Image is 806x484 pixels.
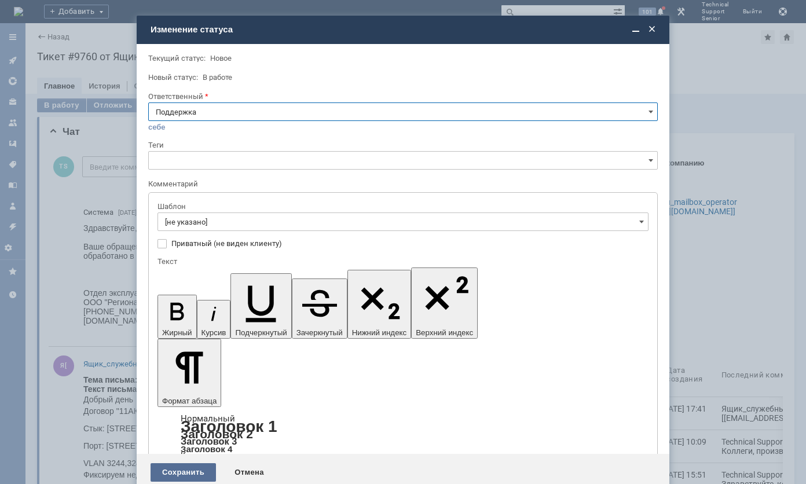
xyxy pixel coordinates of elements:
[151,24,658,35] div: Изменение статуса
[181,444,232,454] a: Заголовок 4
[157,339,221,407] button: Формат абзаца
[148,54,206,63] label: Текущий статус:
[148,93,655,100] div: Ответственный
[352,328,407,337] span: Нижний индекс
[157,415,649,460] div: Формат абзаца
[157,258,646,265] div: Текст
[148,141,655,149] div: Теги
[411,267,478,339] button: Верхний индекс
[148,179,655,190] div: Комментарий
[181,451,196,461] a: Код
[416,328,473,337] span: Верхний индекс
[296,328,343,337] span: Зачеркнутый
[230,273,291,339] button: Подчеркнутый
[201,328,226,337] span: Курсив
[181,427,253,441] a: Заголовок 2
[347,270,412,339] button: Нижний индекс
[148,73,198,82] label: Новый статус:
[630,24,642,35] span: Свернуть (Ctrl + M)
[203,73,232,82] span: В работе
[148,123,166,132] a: себе
[235,328,287,337] span: Подчеркнутый
[181,417,277,435] a: Заголовок 1
[157,295,197,339] button: Жирный
[197,300,231,339] button: Курсив
[157,203,646,210] div: Шаблон
[162,328,192,337] span: Жирный
[181,436,237,446] a: Заголовок 3
[646,24,658,35] span: Закрыть
[210,54,232,63] span: Новое
[181,413,235,424] a: Нормальный
[171,239,646,248] label: Приватный (не виден клиенту)
[162,397,217,405] span: Формат абзаца
[292,278,347,339] button: Зачеркнутый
